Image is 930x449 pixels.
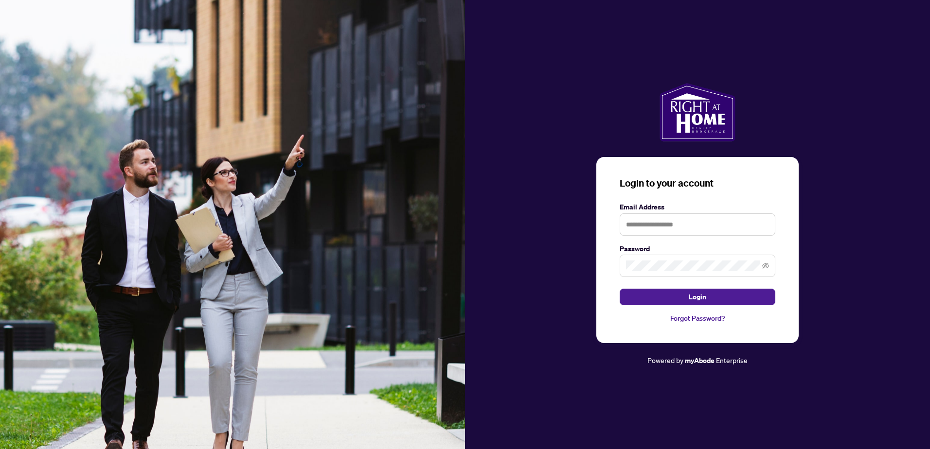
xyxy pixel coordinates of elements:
span: Enterprise [716,356,748,364]
span: eye-invisible [762,262,769,269]
a: myAbode [685,355,715,366]
label: Password [620,243,775,254]
img: ma-logo [660,83,735,141]
span: Powered by [647,356,683,364]
span: Login [689,289,706,305]
a: Forgot Password? [620,313,775,324]
h3: Login to your account [620,176,775,190]
label: Email Address [620,202,775,212]
button: Login [620,289,775,305]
